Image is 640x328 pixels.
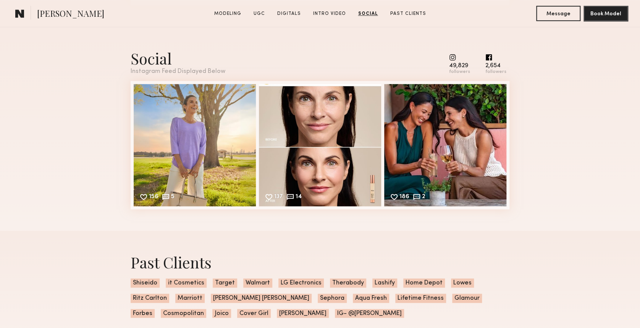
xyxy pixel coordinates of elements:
span: Cover Girl [237,309,271,318]
a: Past Clients [387,10,429,17]
button: Message [536,6,580,21]
div: 137 [274,194,283,201]
div: followers [449,69,470,75]
div: 156 [149,194,158,201]
a: Digitals [274,10,304,17]
span: Therabody [330,278,366,288]
span: IG- @[PERSON_NAME] [335,309,404,318]
div: 186 [399,194,409,201]
span: Lifetime Fitness [395,294,446,303]
span: Lashify [372,278,397,288]
div: 2,654 [485,63,506,69]
div: Social [131,48,225,68]
a: Book Model [583,10,628,16]
button: Book Model [583,6,628,21]
span: Aqua Fresh [353,294,389,303]
span: [PERSON_NAME] [37,8,104,21]
span: Sephora [318,294,347,303]
span: Joico [212,309,231,318]
span: it Cosmetics [166,278,207,288]
div: 49,829 [449,63,470,69]
div: Instagram Feed Displayed Below [131,68,225,75]
a: Modeling [211,10,244,17]
span: [PERSON_NAME] [277,309,329,318]
a: Social [355,10,381,17]
div: followers [485,69,506,75]
div: Past Clients [131,252,509,272]
span: Walmart [243,278,272,288]
span: Target [213,278,237,288]
span: Forbes [131,309,155,318]
span: Ritz Carlton [131,294,169,303]
span: Lowes [451,278,474,288]
span: Cosmopolitan [161,309,206,318]
span: Marriott [175,294,205,303]
a: UGC [251,10,268,17]
span: LG Electronics [278,278,324,288]
span: Shiseido [131,278,160,288]
div: 2 [422,194,425,201]
span: Home Depot [403,278,445,288]
span: [PERSON_NAME] [PERSON_NAME] [211,294,312,303]
div: 14 [296,194,302,201]
div: 5 [171,194,175,201]
a: Intro Video [310,10,349,17]
span: Glamour [452,294,482,303]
